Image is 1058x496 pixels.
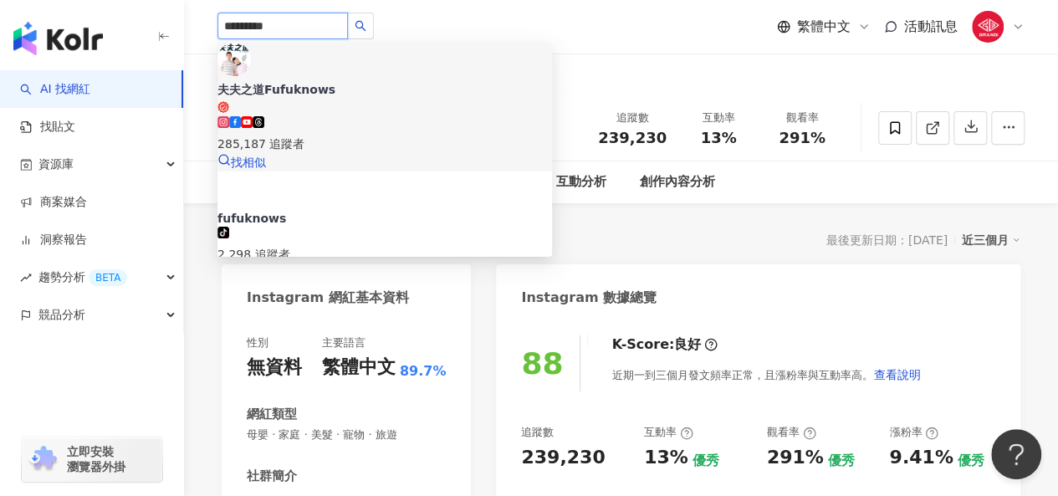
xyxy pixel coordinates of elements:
img: KOL Avatar [217,171,251,205]
div: 互動分析 [556,172,606,192]
span: 89.7% [400,362,447,381]
a: searchAI 找網紅 [20,81,90,98]
span: 趨勢分析 [38,258,127,296]
a: chrome extension立即安裝 瀏覽器外掛 [22,437,162,482]
div: 互動率 [687,110,750,126]
div: 優秀 [693,452,719,470]
img: GD.jpg [972,11,1004,43]
div: 夫夫之道Fufuknows [217,81,552,98]
div: 互動率 [644,425,693,440]
img: logo [13,22,103,55]
div: 創作內容分析 [640,172,715,192]
a: 洞察報告 [20,232,87,248]
div: 良好 [674,335,701,354]
span: 資源庫 [38,146,74,183]
img: chrome extension [27,446,59,473]
div: 觀看率 [770,110,834,126]
a: 商案媒合 [20,194,87,211]
span: 活動訊息 [904,18,958,34]
span: 找相似 [231,156,266,169]
span: 13% [700,130,736,146]
div: 追蹤數 [598,110,667,126]
div: 291% [767,445,824,471]
div: 285,187 追蹤者 [217,135,552,153]
div: 追蹤數 [521,425,554,440]
span: 239,230 [598,129,667,146]
div: 漲粉率 [889,425,938,440]
div: 239,230 [521,445,605,471]
div: 主要語言 [322,335,365,350]
span: 查看說明 [873,368,920,381]
div: 最後更新日期：[DATE] [826,233,948,247]
div: Instagram 數據總覽 [521,289,657,307]
iframe: Help Scout Beacon - Open [991,429,1041,479]
div: 優秀 [958,452,984,470]
div: 無資料 [247,355,302,381]
a: 找相似 [217,156,266,169]
div: BETA [89,269,127,286]
button: 查看說明 [872,358,921,391]
a: 找貼文 [20,119,75,136]
div: fufuknows [217,205,552,222]
div: 近三個月 [962,229,1020,251]
span: 立即安裝 瀏覽器外掛 [67,444,125,474]
div: K-Score : [611,335,718,354]
span: 競品分析 [38,296,85,334]
div: 觀看率 [767,425,816,440]
div: 社群簡介 [247,468,297,485]
img: KOL Avatar [217,43,251,76]
div: 性別 [247,335,268,350]
span: rise [20,272,32,284]
div: 近期一到三個月發文頻率正常，且漲粉率與互動率高。 [611,358,921,391]
span: 291% [779,130,825,146]
div: 優秀 [828,452,855,470]
div: 2,298 追蹤者 [217,240,552,258]
div: Instagram 網紅基本資料 [247,289,409,307]
div: 88 [521,346,563,381]
div: 網紅類型 [247,406,297,423]
span: search [355,20,366,32]
span: 母嬰 · 家庭 · 美髮 · 寵物 · 旅遊 [247,427,446,442]
div: 9.41% [889,445,953,471]
div: 13% [644,445,688,471]
span: 繁體中文 [797,18,851,36]
div: 繁體中文 [322,355,396,381]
